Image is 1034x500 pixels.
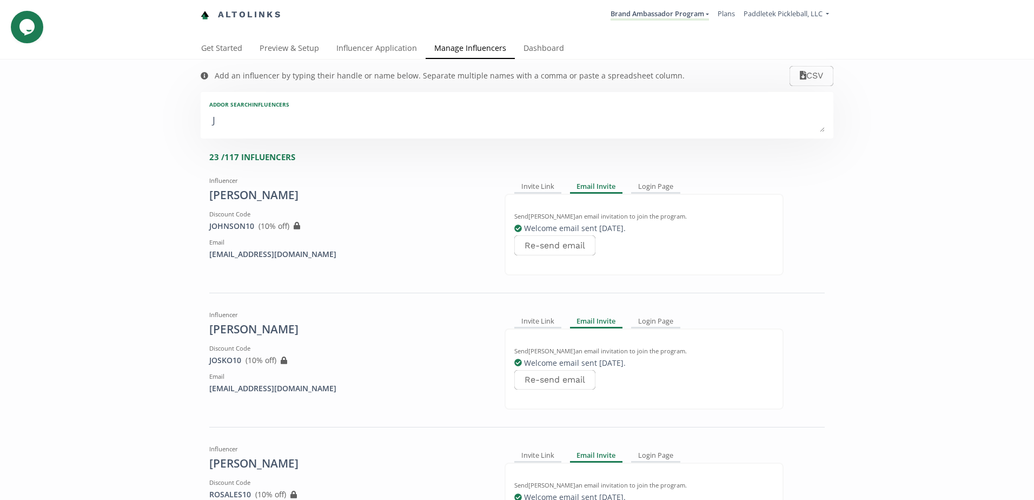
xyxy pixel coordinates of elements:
div: Add an influencer by typing their handle or name below. Separate multiple names with a comma or p... [215,70,685,81]
textarea: J [209,110,825,132]
div: [PERSON_NAME] [209,187,488,203]
div: Login Page [631,181,680,194]
div: Discount Code [209,478,488,487]
div: Send [PERSON_NAME] an email invitation to join the program. [514,347,774,356]
div: Email [209,238,488,247]
div: Welcome email sent [DATE] . [514,358,774,369]
a: Dashboard [515,38,573,60]
iframe: chat widget [11,11,45,43]
div: Invite Link [514,181,561,194]
div: Discount Code [209,344,488,353]
div: Add or search INFLUENCERS [209,101,825,108]
div: Email [209,372,488,381]
a: Get Started [193,38,251,60]
div: [EMAIL_ADDRESS][DOMAIN_NAME] [209,383,488,394]
a: Preview & Setup [251,38,328,60]
img: favicon-32x32.png [201,11,209,19]
a: Altolinks [201,6,282,24]
div: Discount Code [209,210,488,219]
div: Send [PERSON_NAME] an email invitation to join the program. [514,212,774,221]
div: Email Invite [570,449,623,462]
div: Send [PERSON_NAME] an email invitation to join the program. [514,481,774,490]
div: [PERSON_NAME] [209,456,488,472]
button: Re-send email [514,370,595,390]
a: JOSKO10 [209,355,241,365]
span: Paddletek Pickleball, LLC [744,9,823,18]
div: Influencer [209,311,488,319]
span: ( 10 % off) [246,355,276,365]
button: CSV [790,66,833,86]
div: Welcome email sent [DATE] . [514,223,774,234]
div: Email Invite [570,315,623,328]
a: Manage Influencers [426,38,515,60]
a: ROSALES10 [209,489,251,499]
a: Influencer Application [328,38,426,60]
span: ( 10 % off) [258,221,289,231]
div: 23 / 117 INFLUENCERS [209,152,833,163]
div: Email Invite [570,181,623,194]
div: Login Page [631,449,680,462]
div: Influencer [209,176,488,185]
a: Plans [718,9,735,18]
div: Login Page [631,315,680,328]
div: [EMAIL_ADDRESS][DOMAIN_NAME] [209,249,488,260]
a: Paddletek Pickleball, LLC [744,9,829,21]
a: Brand Ambassador Program [611,9,709,21]
a: JOHNSON10 [209,221,254,231]
button: Re-send email [514,235,595,255]
div: Invite Link [514,449,561,462]
div: [PERSON_NAME] [209,321,488,338]
span: ( 10 % off) [255,489,286,499]
div: Influencer [209,445,488,453]
div: Invite Link [514,315,561,328]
